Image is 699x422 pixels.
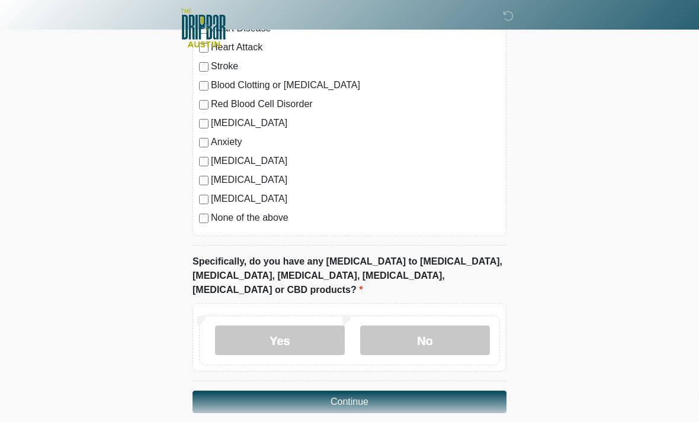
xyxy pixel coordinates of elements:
label: Red Blood Cell Disorder [211,97,500,111]
label: [MEDICAL_DATA] [211,116,500,130]
label: [MEDICAL_DATA] [211,173,500,187]
label: Stroke [211,59,500,73]
input: Blood Clotting or [MEDICAL_DATA] [199,81,209,91]
label: No [360,326,490,355]
label: None of the above [211,211,500,225]
input: [MEDICAL_DATA] [199,157,209,166]
input: [MEDICAL_DATA] [199,119,209,128]
img: The DRIPBaR - Austin The Domain Logo [181,9,226,47]
input: Stroke [199,62,209,72]
label: Specifically, do you have any [MEDICAL_DATA] to [MEDICAL_DATA], [MEDICAL_DATA], [MEDICAL_DATA], [... [193,255,506,297]
label: Anxiety [211,135,500,149]
input: Red Blood Cell Disorder [199,100,209,109]
label: Yes [215,326,345,355]
input: [MEDICAL_DATA] [199,195,209,204]
button: Continue [193,391,506,413]
input: Anxiety [199,138,209,147]
input: [MEDICAL_DATA] [199,176,209,185]
label: Blood Clotting or [MEDICAL_DATA] [211,78,500,92]
input: None of the above [199,214,209,223]
label: [MEDICAL_DATA] [211,192,500,206]
label: [MEDICAL_DATA] [211,154,500,168]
